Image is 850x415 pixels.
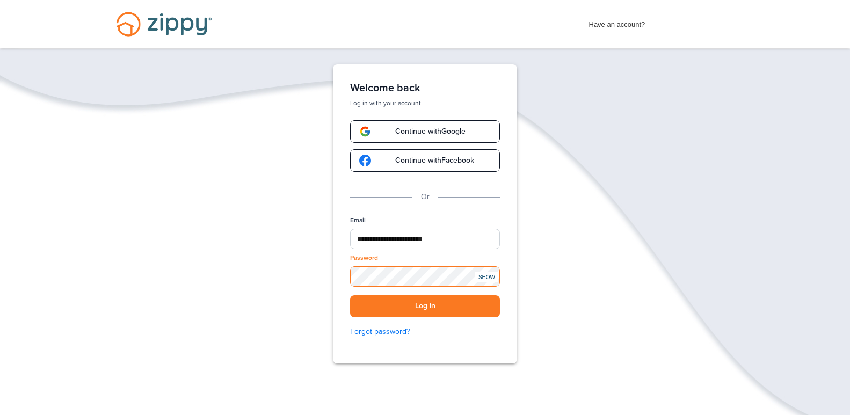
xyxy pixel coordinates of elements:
[350,149,500,172] a: google-logoContinue withFacebook
[350,295,500,317] button: Log in
[350,266,500,287] input: Password
[350,216,366,225] label: Email
[475,272,498,282] div: SHOW
[350,326,500,338] a: Forgot password?
[589,13,645,31] span: Have an account?
[384,128,466,135] span: Continue with Google
[421,191,430,203] p: Or
[350,82,500,94] h1: Welcome back
[359,155,371,166] img: google-logo
[350,229,500,249] input: Email
[350,253,378,263] label: Password
[350,99,500,107] p: Log in with your account.
[384,157,474,164] span: Continue with Facebook
[359,126,371,137] img: google-logo
[350,120,500,143] a: google-logoContinue withGoogle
